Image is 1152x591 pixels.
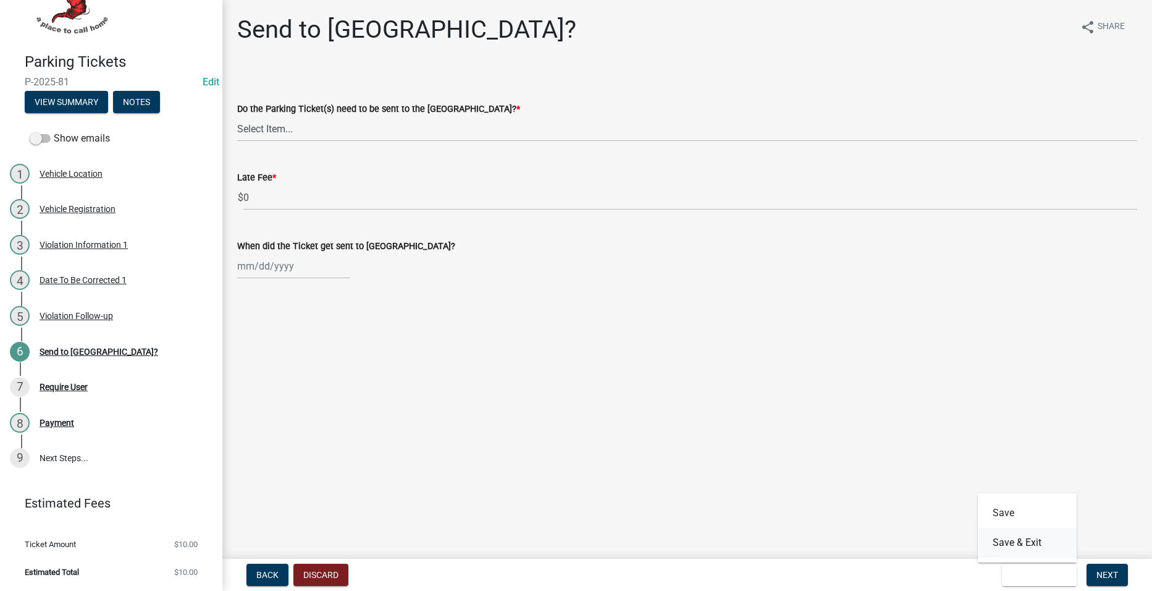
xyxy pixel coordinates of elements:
span: Next [1096,570,1118,580]
wm-modal-confirm: Notes [113,98,160,108]
button: Save [978,498,1077,528]
span: Save & Exit [1012,570,1059,580]
span: $10.00 [174,568,198,576]
span: Back [256,570,279,580]
div: Violation Information 1 [40,240,128,249]
wm-modal-confirm: Summary [25,98,108,108]
span: $ [237,185,244,210]
span: Share [1098,20,1125,35]
span: $10.00 [174,540,198,548]
span: Estimated Total [25,568,79,576]
div: Save & Exit [978,493,1077,563]
div: 9 [10,448,30,468]
div: 8 [10,413,30,433]
div: Vehicle Registration [40,205,116,213]
div: 5 [10,306,30,326]
div: 6 [10,342,30,362]
div: Require User [40,383,88,391]
div: Vehicle Location [40,169,103,178]
div: Date To Be Corrected 1 [40,276,127,284]
div: Violation Follow-up [40,312,113,320]
div: 1 [10,164,30,184]
div: Payment [40,419,74,427]
div: 7 [10,377,30,397]
label: When did the Ticket get sent to [GEOGRAPHIC_DATA]? [237,242,455,251]
div: 2 [10,199,30,219]
div: Send to [GEOGRAPHIC_DATA]? [40,347,158,356]
h4: Parking Tickets [25,53,212,71]
i: share [1080,20,1095,35]
button: shareShare [1070,15,1135,39]
label: Late Fee [237,174,276,182]
button: Save & Exit [1002,564,1077,586]
label: Show emails [30,131,110,146]
button: Discard [293,564,348,586]
button: Next [1087,564,1128,586]
label: Do the Parking Ticket(s) need to be sent to the [GEOGRAPHIC_DATA]? [237,105,520,114]
input: mm/dd/yyyy [237,253,350,279]
div: 3 [10,235,30,255]
wm-modal-confirm: Edit Application Number [203,76,219,88]
span: P-2025-81 [25,76,198,88]
button: Save & Exit [978,528,1077,558]
a: Edit [203,76,219,88]
button: Notes [113,91,160,113]
div: 4 [10,270,30,290]
button: Back [246,564,288,586]
button: View Summary [25,91,108,113]
span: Ticket Amount [25,540,76,548]
h1: Send to [GEOGRAPHIC_DATA]? [237,15,576,45]
a: Estimated Fees [10,491,203,516]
